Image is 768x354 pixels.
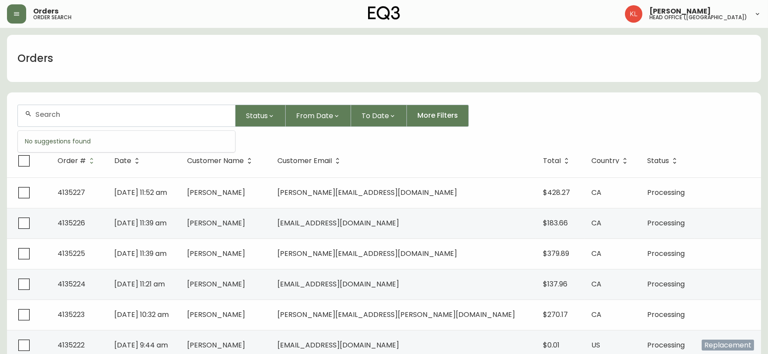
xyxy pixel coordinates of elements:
span: US [591,340,600,350]
span: Order # [58,158,86,163]
span: CA [591,248,601,259]
span: [PERSON_NAME] [187,310,245,320]
span: $137.96 [543,279,567,289]
span: Date [114,158,131,163]
button: More Filters [407,105,469,127]
div: No suggestions found [18,131,235,152]
span: [DATE] 9:44 am [114,340,168,350]
span: [PERSON_NAME][EMAIL_ADDRESS][DOMAIN_NAME] [277,248,457,259]
span: $0.01 [543,340,560,350]
span: CA [591,187,601,197]
span: Status [647,158,669,163]
span: [PERSON_NAME] [649,8,711,15]
span: Customer Name [187,158,244,163]
span: [EMAIL_ADDRESS][DOMAIN_NAME] [277,340,399,350]
span: [PERSON_NAME] [187,248,245,259]
span: 4135225 [58,248,85,259]
input: Search [35,110,228,119]
span: Processing [647,310,685,320]
span: CA [591,310,601,320]
span: Customer Email [277,157,343,165]
button: Status [236,105,286,127]
span: More Filters [417,111,458,120]
span: [PERSON_NAME][EMAIL_ADDRESS][DOMAIN_NAME] [277,187,457,197]
span: [DATE] 11:21 am [114,279,165,289]
span: Processing [647,279,685,289]
span: $183.66 [543,218,568,228]
span: [PERSON_NAME] [187,218,245,228]
span: Processing [647,340,685,350]
span: 4135224 [58,279,85,289]
span: [DATE] 11:52 am [114,187,167,197]
span: [DATE] 11:39 am [114,218,167,228]
h5: head office ([GEOGRAPHIC_DATA]) [649,15,747,20]
span: [PERSON_NAME] [187,340,245,350]
span: Replacement [702,340,754,351]
span: Customer Email [277,158,332,163]
span: [PERSON_NAME] [187,279,245,289]
span: [PERSON_NAME][EMAIL_ADDRESS][PERSON_NAME][DOMAIN_NAME] [277,310,515,320]
span: [DATE] 11:39 am [114,248,167,259]
h1: Orders [17,51,53,66]
span: 4135223 [58,310,85,320]
span: 4135226 [58,218,85,228]
span: [DATE] 10:32 am [114,310,169,320]
span: Total [543,158,561,163]
img: logo [368,6,400,20]
span: From Date [296,110,333,121]
span: CA [591,279,601,289]
h5: order search [33,15,72,20]
span: $379.89 [543,248,569,259]
span: Processing [647,218,685,228]
span: Customer Name [187,157,255,165]
span: Country [591,157,631,165]
span: Status [246,110,268,121]
span: Processing [647,187,685,197]
span: CA [591,218,601,228]
span: Order # [58,157,97,165]
span: [EMAIL_ADDRESS][DOMAIN_NAME] [277,279,399,289]
span: Status [647,157,680,165]
img: 2c0c8aa7421344cf0398c7f872b772b5 [625,5,642,23]
span: [EMAIL_ADDRESS][DOMAIN_NAME] [277,218,399,228]
span: Country [591,158,619,163]
span: Total [543,157,572,165]
span: 4135227 [58,187,85,197]
button: From Date [286,105,351,127]
span: Orders [33,8,58,15]
span: [PERSON_NAME] [187,187,245,197]
span: Processing [647,248,685,259]
span: $428.27 [543,187,570,197]
span: To Date [362,110,389,121]
span: 4135222 [58,340,85,350]
button: To Date [351,105,407,127]
span: $270.17 [543,310,568,320]
span: Date [114,157,143,165]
